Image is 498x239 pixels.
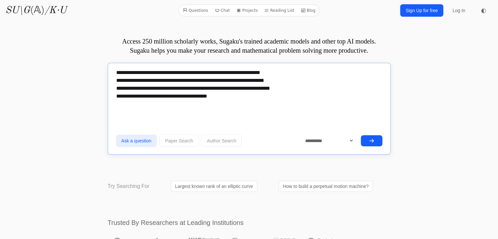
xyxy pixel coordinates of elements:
[116,135,157,147] button: Ask a question
[298,6,318,15] a: Blog
[212,6,232,15] a: Chat
[477,4,490,17] button: ◐
[481,8,486,13] span: ◐
[180,6,211,15] a: Questions
[171,181,257,192] a: Largest known rank of an elliptic curve
[400,4,443,17] a: Sign Up for free
[5,5,66,16] a: SU\G(𝔸)/K·U
[5,6,30,15] i: SU\G
[262,6,297,15] a: Reading List
[45,6,66,15] i: /K·U
[201,135,242,147] button: Author Search
[234,6,260,15] a: Projects
[108,218,391,227] h2: Trusted By Researchers at Leading Institutions
[159,135,199,147] button: Paper Search
[108,37,391,55] p: Access 250 million scholarly works, Sugaku's trained academic models and other top AI models. Sug...
[108,182,149,190] p: Try Searching For
[279,181,373,192] a: How to build a perpetual motion machine?
[449,5,469,16] a: Log In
